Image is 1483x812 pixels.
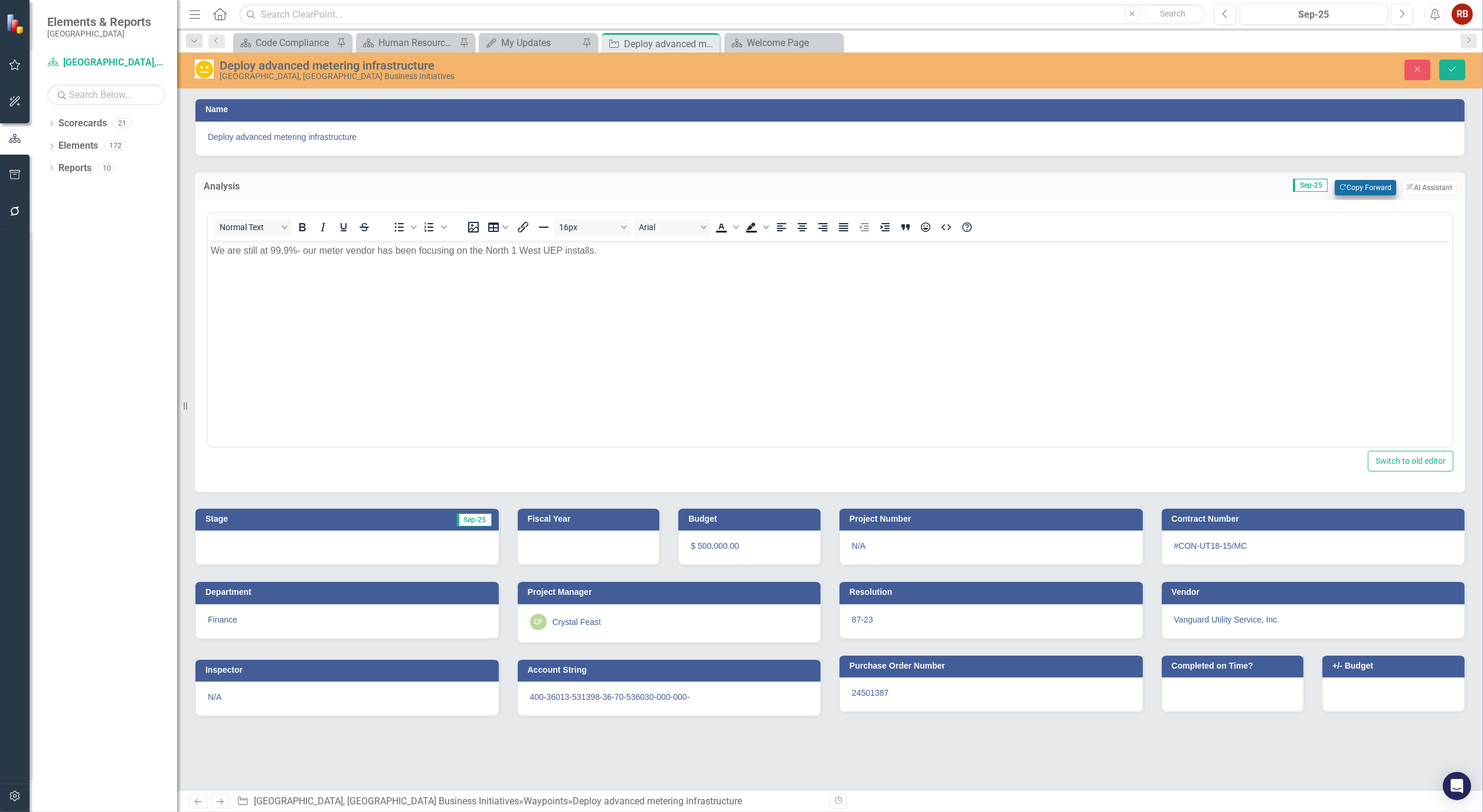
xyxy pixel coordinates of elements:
[220,72,915,81] div: [GEOGRAPHIC_DATA], [GEOGRAPHIC_DATA] Business Initiatives
[639,222,697,232] span: Arial
[58,139,98,153] a: Elements
[237,795,821,808] div: » »
[1368,451,1453,472] button: Switch to old editor
[208,131,1452,143] span: Deploy advanced metering infrastructure
[1402,180,1456,195] button: AI Assistant
[896,219,916,235] button: Blockquote
[463,219,484,235] button: Insert image
[501,35,579,50] div: My Updates
[47,29,151,38] small: [GEOGRAPHIC_DATA]
[239,4,1206,25] input: Search ClearPoint...
[792,219,812,235] button: Align center
[1174,541,1247,551] span: #CON-UT18-15/MC
[1332,662,1459,670] h3: +/- Budget
[195,60,214,78] img: In Progress
[208,241,1452,447] iframe: Rich Text Area
[875,219,895,235] button: Increase indent
[113,119,132,129] div: 21
[1172,588,1459,597] h3: Vendor
[534,219,554,235] button: Horizontal line
[852,688,889,698] span: 24501387
[691,541,739,551] span: $ 500,000.00
[204,181,430,192] h3: Analysis
[58,117,107,130] a: Scorecards
[530,692,690,702] span: 400-36013-531398-36-70-536030-000-000-
[741,219,771,235] div: Background color Black
[747,35,840,50] div: Welcome Page
[559,222,617,232] span: 16px
[389,219,419,235] div: Bullet list
[1144,6,1203,22] button: Search
[528,666,815,675] h3: Account String
[916,219,936,235] button: Emojis
[554,219,631,235] button: Font size 16px
[772,219,792,235] button: Align left
[220,222,277,232] span: Normal Text
[1174,615,1280,624] span: Vanguard Utility Service, Inc.
[97,163,116,173] div: 10
[208,692,221,702] span: N/A
[484,219,512,235] button: Table
[313,219,333,235] button: Italic
[205,105,1459,114] h3: Name
[457,513,492,526] span: Sep-25
[553,616,601,628] div: Crystal Feast
[47,84,165,105] input: Search Below...
[634,219,711,235] button: Font Arial
[936,219,956,235] button: HTML Editor
[852,541,865,551] span: N/A
[850,588,1137,597] h3: Resolution
[1172,515,1459,523] h3: Contract Number
[215,219,292,235] button: Block Normal Text
[624,37,717,51] div: Deploy advanced metering infrastructure
[58,162,92,175] a: Reports
[1172,662,1298,670] h3: Completed on Time?
[359,35,456,50] a: Human Resources Analytics Dashboard
[419,219,449,235] div: Numbered list
[1293,179,1328,192] span: Sep-25
[354,219,374,235] button: Strikethrough
[205,515,316,523] h3: Stage
[957,219,977,235] button: Help
[528,515,654,523] h3: Fiscal Year
[813,219,833,235] button: Align right
[205,588,493,597] h3: Department
[528,588,815,597] h3: Project Manager
[104,141,127,151] div: 172
[850,515,1137,523] h3: Project Number
[482,35,579,50] a: My Updates
[292,219,312,235] button: Bold
[208,615,237,624] span: Finance
[47,56,165,70] a: [GEOGRAPHIC_DATA], [GEOGRAPHIC_DATA] Business Initiatives
[513,219,533,235] button: Insert/edit link
[688,515,815,523] h3: Budget
[1244,8,1384,22] div: Sep-25
[205,666,493,675] h3: Inspector
[834,219,854,235] button: Justify
[254,795,519,807] a: [GEOGRAPHIC_DATA], [GEOGRAPHIC_DATA] Business Initiatives
[1452,4,1473,25] button: RB
[854,219,874,235] button: Decrease indent
[711,219,741,235] div: Text color Black
[334,219,354,235] button: Underline
[573,795,742,807] div: Deploy advanced metering infrastructure
[378,35,456,50] div: Human Resources Analytics Dashboard
[236,35,334,50] a: Code Compliance
[47,15,151,29] span: Elements & Reports
[1160,9,1185,18] span: Search
[220,59,915,72] div: Deploy advanced metering infrastructure
[530,614,547,630] div: CF
[1335,180,1396,195] button: Copy Forward
[1443,772,1471,800] div: Open Intercom Messenger
[727,35,840,50] a: Welcome Page
[850,662,1137,670] h3: Purchase Order Number
[524,795,568,807] a: Waypoints
[1240,4,1388,25] button: Sep-25
[256,35,334,50] div: Code Compliance
[6,14,27,34] img: ClearPoint Strategy
[852,615,873,624] span: 87-23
